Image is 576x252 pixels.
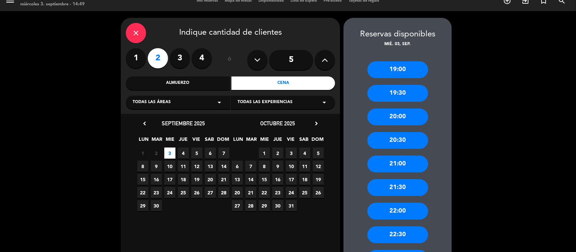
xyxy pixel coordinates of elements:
[178,174,189,185] span: 18
[272,161,283,172] span: 9
[245,200,256,211] span: 28
[367,85,428,102] div: 19:30
[313,148,324,159] span: 5
[205,187,216,198] span: 27
[232,200,243,211] span: 27
[233,135,244,147] span: LUN
[286,174,297,185] span: 17
[299,148,310,159] span: 4
[231,76,335,90] div: Cena
[126,23,335,43] div: Indique cantidad de clientes
[259,174,270,185] span: 15
[191,161,202,172] span: 12
[170,48,190,68] label: 3
[137,187,148,198] span: 22
[245,174,256,185] span: 14
[286,148,297,159] span: 3
[285,135,297,147] span: VIE
[217,135,228,147] span: DOM
[313,120,320,127] i: chevron_right
[272,187,283,198] span: 23
[299,161,310,172] span: 11
[138,135,149,147] span: LUN
[126,48,146,68] label: 1
[313,174,324,185] span: 19
[178,187,189,198] span: 25
[137,148,148,159] span: 1
[232,174,243,185] span: 13
[205,174,216,185] span: 20
[205,161,216,172] span: 13
[245,187,256,198] span: 21
[192,48,212,68] label: 4
[151,148,162,159] span: 2
[178,161,189,172] span: 11
[151,200,162,211] span: 30
[272,135,283,147] span: JUE
[151,161,162,172] span: 9
[299,187,310,198] span: 25
[219,48,241,72] div: ó
[232,161,243,172] span: 6
[218,187,229,198] span: 28
[344,28,452,41] div: Reservas disponibles
[286,161,297,172] span: 10
[164,148,175,159] span: 3
[164,174,175,185] span: 17
[218,174,229,185] span: 21
[320,98,328,106] i: arrow_drop_down
[312,135,323,147] span: DOM
[137,161,148,172] span: 8
[286,187,297,198] span: 24
[191,148,202,159] span: 5
[259,148,270,159] span: 1
[367,226,428,243] div: 22:30
[367,156,428,172] div: 21:00
[178,148,189,159] span: 4
[164,187,175,198] span: 24
[245,161,256,172] span: 7
[299,135,310,147] span: SAB
[313,187,324,198] span: 26
[238,99,293,106] span: Todas las experiencias
[246,135,257,147] span: MAR
[259,187,270,198] span: 22
[137,174,148,185] span: 15
[165,135,176,147] span: MIE
[162,120,205,127] span: septiembre 2025
[260,120,295,127] span: octubre 2025
[126,76,230,90] div: Almuerzo
[313,161,324,172] span: 12
[367,61,428,78] div: 19:00
[204,135,215,147] span: SAB
[191,174,202,185] span: 19
[141,120,148,127] i: chevron_left
[272,200,283,211] span: 30
[191,187,202,198] span: 26
[367,132,428,149] div: 20:30
[205,148,216,159] span: 6
[218,161,229,172] span: 14
[272,148,283,159] span: 2
[344,41,452,48] div: mié. 03, sep.
[367,203,428,220] div: 22:00
[132,29,140,37] i: close
[178,135,189,147] span: JUE
[286,200,297,211] span: 31
[191,135,202,147] span: VIE
[151,174,162,185] span: 16
[164,161,175,172] span: 10
[151,187,162,198] span: 23
[259,161,270,172] span: 8
[218,148,229,159] span: 7
[148,48,168,68] label: 2
[299,174,310,185] span: 18
[215,98,223,106] i: arrow_drop_down
[152,135,163,147] span: MAR
[367,179,428,196] div: 21:30
[20,1,85,8] div: miércoles 3. septiembre - 14:49
[232,187,243,198] span: 20
[259,200,270,211] span: 29
[133,99,171,106] span: Todas las áreas
[367,108,428,125] div: 20:00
